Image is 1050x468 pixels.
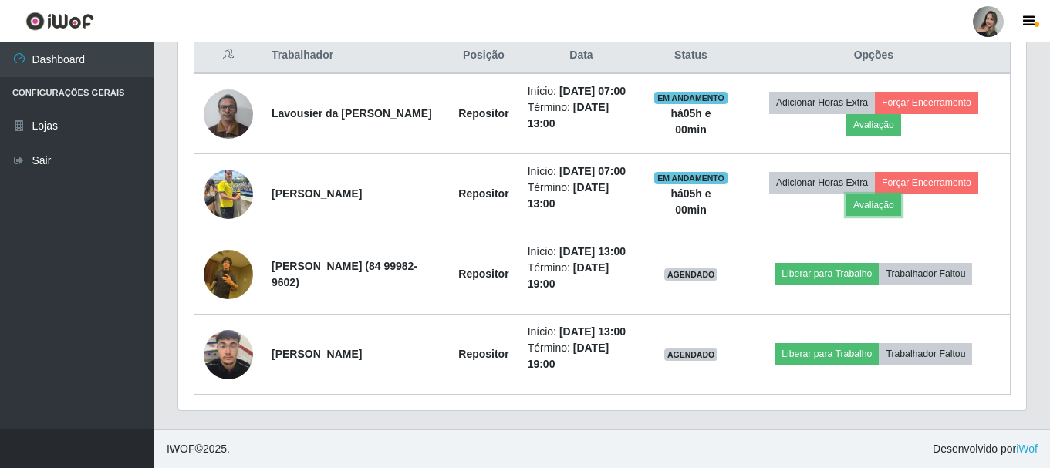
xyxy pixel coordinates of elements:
[769,172,875,194] button: Adicionar Horas Extra
[458,348,508,360] strong: Repositor
[262,38,449,74] th: Trabalhador
[664,268,718,281] span: AGENDADO
[25,12,94,31] img: CoreUI Logo
[528,340,636,372] li: Término:
[167,441,230,457] span: © 2025 .
[738,38,1011,74] th: Opções
[559,325,626,338] time: [DATE] 13:00
[875,172,978,194] button: Forçar Encerramento
[458,107,508,120] strong: Repositor
[528,244,636,260] li: Início:
[528,260,636,292] li: Término:
[204,241,253,307] img: 1754156218289.jpeg
[775,343,879,365] button: Liberar para Trabalho
[769,92,875,113] button: Adicionar Horas Extra
[272,187,362,200] strong: [PERSON_NAME]
[875,92,978,113] button: Forçar Encerramento
[204,322,253,387] img: 1753794100219.jpeg
[846,194,901,216] button: Avaliação
[272,260,417,288] strong: [PERSON_NAME] (84 99982-9602)
[775,263,879,285] button: Liberar para Trabalho
[879,263,972,285] button: Trabalhador Faltou
[559,165,626,177] time: [DATE] 07:00
[559,85,626,97] time: [DATE] 07:00
[204,81,253,146] img: 1746326143997.jpeg
[670,107,711,136] strong: há 05 h e 00 min
[528,324,636,340] li: Início:
[204,161,253,227] img: 1748380759498.jpeg
[167,443,195,455] span: IWOF
[458,268,508,280] strong: Repositor
[528,180,636,212] li: Término:
[528,99,636,132] li: Término:
[518,38,645,74] th: Data
[528,163,636,180] li: Início:
[664,348,718,361] span: AGENDADO
[644,38,737,74] th: Status
[1016,443,1038,455] a: iWof
[654,172,728,184] span: EM ANDAMENTO
[670,187,711,216] strong: há 05 h e 00 min
[528,83,636,99] li: Início:
[933,441,1038,457] span: Desenvolvido por
[559,245,626,258] time: [DATE] 13:00
[272,348,362,360] strong: [PERSON_NAME]
[654,92,728,104] span: EM ANDAMENTO
[846,114,901,136] button: Avaliação
[272,107,432,120] strong: Lavousier da [PERSON_NAME]
[449,38,518,74] th: Posição
[879,343,972,365] button: Trabalhador Faltou
[458,187,508,200] strong: Repositor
